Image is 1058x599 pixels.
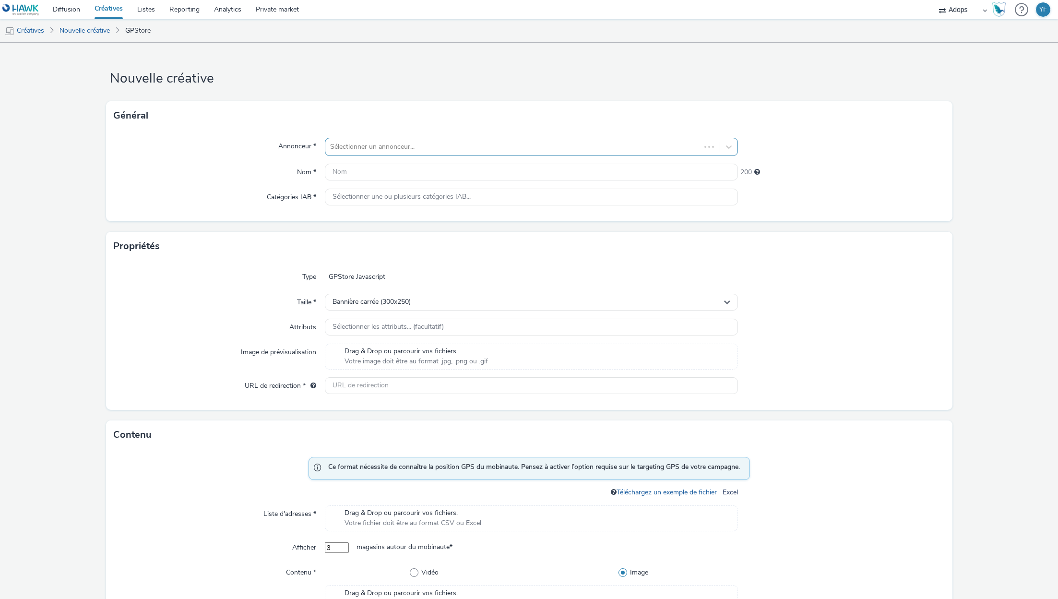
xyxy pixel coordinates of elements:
[298,268,320,282] label: Type
[617,488,721,497] a: Téléchargez un exemple de fichier
[306,381,316,391] div: L'URL de redirection sera utilisée comme URL de validation avec certains SSP et ce sera l'URL de ...
[333,298,411,306] span: Bannière carrée (300x250)
[333,193,471,201] span: Sélectionner une ou plusieurs catégories IAB...
[120,19,155,42] a: GPStore
[325,377,738,394] input: URL de redirection
[113,108,148,123] h3: Général
[113,428,152,442] h3: Contenu
[274,138,320,151] label: Annonceur *
[421,568,439,577] span: Vidéo
[328,462,740,475] span: Ce format nécessite de connaître la position GPS du mobinaute. Pensez à activer l’option requise ...
[55,19,115,42] a: Nouvelle créative
[345,508,481,518] span: Drag & Drop ou parcourir vos fichiers.
[263,189,320,202] label: Catégories IAB *
[345,518,481,528] span: Votre fichier doit être au format CSV ou Excel
[285,319,320,332] label: Attributs
[237,344,320,357] label: Image de prévisualisation
[5,26,14,36] img: mobile
[721,488,738,497] span: Excel
[992,2,1010,17] a: Hawk Academy
[349,542,460,553] span: magasins autour du mobinaute *
[293,164,320,177] label: Nom *
[345,588,690,598] span: Drag & Drop ou parcourir vos fichiers.
[288,539,320,552] label: Afficher
[2,4,39,16] img: undefined Logo
[282,564,320,577] label: Contenu *
[740,168,752,177] span: 200
[325,164,738,180] input: Nom
[260,505,320,519] label: Liste d'adresses *
[106,70,952,88] h1: Nouvelle créative
[345,357,488,366] span: Votre image doit être au format .jpg, .png ou .gif
[992,2,1006,17] img: Hawk Academy
[113,239,160,253] h3: Propriétés
[1039,2,1047,17] div: YF
[293,294,320,307] label: Taille *
[241,377,320,391] label: URL de redirection *
[754,168,760,177] div: 200 caractères maximum
[345,347,488,356] span: Drag & Drop ou parcourir vos fichiers.
[325,268,389,286] span: GPStore Javascript
[333,323,444,331] span: Sélectionner les attributs... (facultatif)
[630,568,648,577] span: Image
